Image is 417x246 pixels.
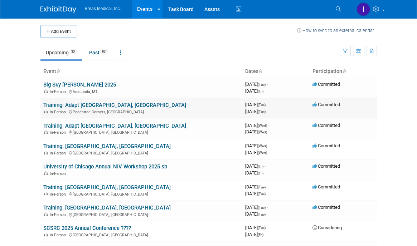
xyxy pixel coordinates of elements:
[245,191,266,196] span: [DATE]
[268,143,269,148] span: -
[258,110,266,114] span: (Tue)
[43,225,131,231] a: SCSRC 2025 Annual Conference ????
[267,225,268,230] span: -
[258,171,263,175] span: (Fri)
[50,151,68,156] span: In-Person
[100,49,108,54] span: 83
[245,123,269,128] span: [DATE]
[50,171,68,176] span: In-Person
[258,151,267,155] span: (Wed)
[258,164,263,168] span: (Fri)
[44,151,48,154] img: In-Person Event
[267,102,268,107] span: -
[44,171,48,175] img: In-Person Event
[44,130,48,134] img: In-Person Event
[258,144,267,148] span: (Wed)
[245,88,263,94] span: [DATE]
[44,89,48,93] img: In-Person Event
[50,110,68,114] span: In-Person
[69,49,77,54] span: 33
[297,28,377,33] a: How to sync to an external calendar...
[258,233,263,237] span: (Fri)
[242,65,310,78] th: Dates
[245,205,268,210] span: [DATE]
[267,184,268,190] span: -
[258,124,267,128] span: (Wed)
[245,143,269,148] span: [DATE]
[43,109,239,114] div: Peachtree Corners, [GEOGRAPHIC_DATA]
[245,184,268,190] span: [DATE]
[245,163,266,169] span: [DATE]
[258,206,266,210] span: (Tue)
[44,110,48,113] img: In-Person Event
[40,46,82,59] a: Upcoming33
[312,205,340,210] span: Committed
[43,150,239,156] div: [GEOGRAPHIC_DATA], [GEOGRAPHIC_DATA]
[44,212,48,216] img: In-Person Event
[245,225,268,230] span: [DATE]
[43,205,171,211] a: Training: [GEOGRAPHIC_DATA], [GEOGRAPHIC_DATA]
[43,129,239,135] div: [GEOGRAPHIC_DATA], [GEOGRAPHIC_DATA]
[267,82,268,87] span: -
[43,102,186,108] a: Training: Adapt [GEOGRAPHIC_DATA], [GEOGRAPHIC_DATA]
[312,163,340,169] span: Committed
[43,88,239,94] div: Anaconda, MT
[50,89,68,94] span: In-Person
[40,6,76,13] img: ExhibitDay
[357,3,370,16] img: Inga Dolezar
[312,143,340,148] span: Committed
[40,65,242,78] th: Event
[258,83,266,87] span: (Tue)
[258,89,263,93] span: (Fri)
[312,184,340,190] span: Committed
[50,192,68,197] span: In-Person
[43,191,239,197] div: [GEOGRAPHIC_DATA], [GEOGRAPHIC_DATA]
[265,163,266,169] span: -
[44,192,48,196] img: In-Person Event
[312,102,340,107] span: Committed
[258,103,266,107] span: (Tue)
[258,192,266,196] span: (Tue)
[50,233,68,237] span: In-Person
[268,123,269,128] span: -
[50,212,68,217] span: In-Person
[84,46,113,59] a: Past83
[312,123,340,128] span: Committed
[245,129,267,134] span: [DATE]
[245,211,266,217] span: [DATE]
[245,232,263,237] span: [DATE]
[258,226,266,230] span: (Tue)
[43,143,171,149] a: Training: [GEOGRAPHIC_DATA], [GEOGRAPHIC_DATA]
[43,123,186,129] a: Training: Adapt [GEOGRAPHIC_DATA], [GEOGRAPHIC_DATA]
[258,185,266,189] span: (Tue)
[258,68,262,74] a: Sort by Start Date
[245,109,266,114] span: [DATE]
[50,130,68,135] span: In-Person
[267,205,268,210] span: -
[312,82,340,87] span: Committed
[43,211,239,217] div: [GEOGRAPHIC_DATA], [GEOGRAPHIC_DATA]
[245,102,268,107] span: [DATE]
[245,150,267,155] span: [DATE]
[44,233,48,236] img: In-Person Event
[43,184,171,191] a: Training: [GEOGRAPHIC_DATA], [GEOGRAPHIC_DATA]
[258,130,267,134] span: (Wed)
[43,163,167,170] a: University of Chicago Annual NIV Workshop 2025 sb
[43,82,116,88] a: Big Sky [PERSON_NAME] 2025
[56,68,60,74] a: Sort by Event Name
[312,225,342,230] span: Considering
[40,25,76,38] button: Add Event
[245,82,268,87] span: [DATE]
[43,232,239,237] div: [GEOGRAPHIC_DATA], [GEOGRAPHIC_DATA]
[342,68,346,74] a: Sort by Participation Type
[310,65,377,78] th: Participation
[258,212,266,216] span: (Tue)
[85,6,121,11] span: Breas Medical, Inc.
[245,170,263,176] span: [DATE]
